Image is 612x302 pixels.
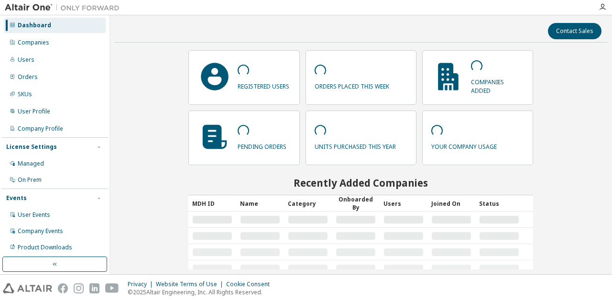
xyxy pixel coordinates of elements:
p: pending orders [238,140,286,151]
div: Users [383,196,424,211]
p: units purchased this year [315,140,396,151]
div: MDH ID [192,196,232,211]
div: User Events [18,211,50,219]
p: orders placed this week [315,79,389,90]
div: Onboarded By [336,195,376,212]
img: facebook.svg [58,283,68,293]
div: Dashboard [18,22,51,29]
div: Company Events [18,227,63,235]
div: User Profile [18,108,50,115]
div: On Prem [18,176,42,184]
div: License Settings [6,143,57,151]
div: Joined On [431,196,471,211]
h2: Recently Added Companies [188,177,533,189]
div: Cookie Consent [226,280,275,288]
div: Companies [18,39,49,46]
img: Altair One [5,3,124,12]
div: Events [6,194,27,202]
p: © 2025 Altair Engineering, Inc. All Rights Reserved. [128,288,275,296]
div: Website Terms of Use [156,280,226,288]
div: Orders [18,73,38,81]
img: linkedin.svg [89,283,99,293]
p: companies added [471,75,524,94]
img: instagram.svg [74,283,84,293]
div: Category [288,196,328,211]
p: registered users [238,79,289,90]
div: SKUs [18,90,32,98]
div: Company Profile [18,125,63,133]
div: Privacy [128,280,156,288]
p: your company usage [431,140,497,151]
button: Contact Sales [548,23,601,39]
div: Product Downloads [18,244,72,251]
div: Status [479,196,519,211]
div: Users [18,56,34,64]
img: youtube.svg [105,283,119,293]
img: altair_logo.svg [3,283,52,293]
div: Managed [18,160,44,168]
div: Name [240,196,280,211]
